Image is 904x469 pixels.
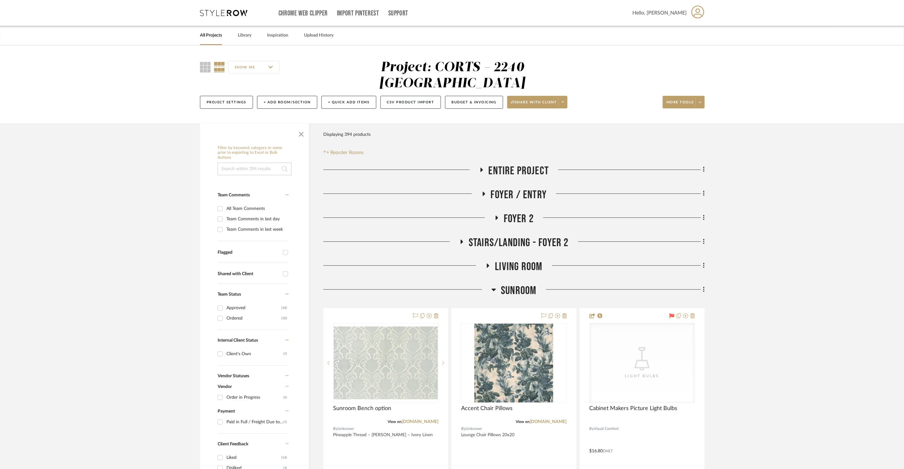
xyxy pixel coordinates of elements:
[380,96,441,109] button: CSV Product Import
[226,214,287,224] div: Team Comments in last day
[632,9,687,17] span: Hello, [PERSON_NAME]
[507,96,568,108] button: Share with client
[200,96,253,109] button: Project Settings
[218,163,291,175] input: Search within 394 results
[516,420,530,424] span: View on
[461,426,466,432] span: By
[611,373,674,379] div: Light Bulbs
[504,212,534,226] span: Foyer 2
[489,164,549,178] span: Entire Project
[218,338,258,343] span: Internal Client Status
[474,324,553,402] img: Accent Chair Pillows
[323,149,364,156] button: Reorder Rooms
[218,271,280,277] div: Shared with Client
[218,250,280,255] div: Flagged
[666,100,694,109] span: More tools
[590,405,678,412] span: Cabinet Makers Picture Light Bulbs
[495,260,542,274] span: Living Room
[200,31,222,40] a: All Projects
[295,127,308,139] button: Close
[226,224,287,234] div: Team Comments in last week
[304,31,333,40] a: Upload History
[530,420,567,424] a: [DOMAIN_NAME]
[226,392,283,402] div: Order in Progress
[238,31,251,40] a: Library
[226,204,287,214] div: All Team Comments
[218,292,241,297] span: Team Status
[226,349,283,359] div: Client's Own
[466,426,482,432] span: Unknown
[218,409,235,414] span: Payment
[333,426,338,432] span: By
[379,61,525,90] div: Project: CORTS - 2240 [GEOGRAPHIC_DATA]
[281,453,287,463] div: (14)
[226,453,281,463] div: Liked
[283,417,287,427] div: (1)
[267,31,288,40] a: Inspiration
[511,100,557,109] span: Share with client
[469,236,569,250] span: Stairs/Landing - Foyer 2
[321,96,376,109] button: + Quick Add Items
[331,149,364,156] span: Reorder Rooms
[501,284,536,298] span: Sunroom
[283,392,287,402] div: (2)
[388,420,402,424] span: View on
[281,313,287,323] div: (10)
[333,405,391,412] span: Sunroom Bench option
[323,128,371,141] div: Displaying 394 products
[226,313,281,323] div: Ordered
[461,405,513,412] span: Accent Chair Pillows
[388,11,408,16] a: Support
[226,417,283,427] div: Paid in Full / Freight Due to Ship
[337,11,379,16] a: Import Pinterest
[279,11,328,16] a: Chrome Web Clipper
[257,96,317,109] button: + Add Room/Section
[338,426,354,432] span: Unknown
[226,303,281,313] div: Approved
[334,327,438,399] img: Sunroom Bench option
[218,193,250,197] span: Team Comments
[663,96,705,108] button: More tools
[491,188,547,202] span: Foyer / Entry
[445,96,503,109] button: Budget & Invoicing
[281,303,287,313] div: (34)
[283,349,287,359] div: (7)
[402,420,438,424] a: [DOMAIN_NAME]
[218,146,291,160] h6: Filter by keyword, category or name prior to exporting to Excel or Bulk Actions
[594,426,619,432] span: Visual Comfort
[218,385,232,389] span: Vendor
[218,442,248,446] span: Client Feedback
[218,374,249,378] span: Vendor Statuses
[590,426,594,432] span: By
